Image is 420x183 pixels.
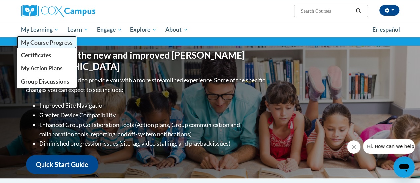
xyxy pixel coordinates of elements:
a: About [161,22,192,37]
div: Main menu [16,22,404,37]
span: Certificates [21,52,51,59]
iframe: Button to launch messaging window [393,156,415,178]
li: Enhanced Group Collaboration Tools (Action plans, Group communication and collaboration tools, re... [39,120,267,139]
button: Account Settings [379,5,399,16]
span: Group Discussions [21,78,69,85]
input: Search Courses [300,7,353,15]
h1: Welcome to the new and improved [PERSON_NAME][GEOGRAPHIC_DATA] [26,50,267,72]
span: Engage [97,26,122,34]
button: Search [353,7,363,15]
span: About [165,26,188,34]
a: My Learning [17,22,63,37]
li: Improved Site Navigation [39,101,267,110]
span: My Learning [21,26,59,34]
span: Explore [130,26,157,34]
iframe: Close message [347,140,360,154]
span: My Action Plans [21,65,62,72]
p: Overall, we are proud to provide you with a more streamlined experience. Some of the specific cha... [26,75,267,95]
a: Learn [63,22,93,37]
a: En español [368,23,404,37]
a: Group Discussions [17,75,77,88]
span: My Course Progress [21,39,72,46]
a: Engage [93,22,126,37]
li: Greater Device Compatibility [39,110,267,120]
a: My Course Progress [17,36,77,49]
span: En español [372,26,400,33]
iframe: Message from company [363,139,415,154]
a: My Action Plans [17,62,77,75]
span: Learn [67,26,88,34]
span: Hi. How can we help? [4,5,54,10]
a: Quick Start Guide [26,155,98,174]
a: Certificates [17,49,77,62]
a: Explore [126,22,161,37]
a: Cox Campus [21,5,140,17]
li: Diminished progression issues (site lag, video stalling, and playback issues) [39,139,267,148]
img: Cox Campus [21,5,95,17]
